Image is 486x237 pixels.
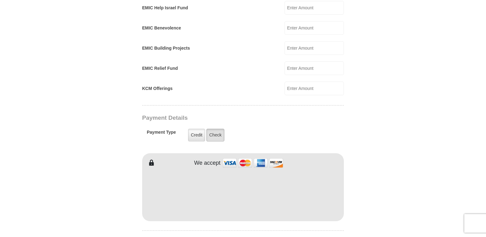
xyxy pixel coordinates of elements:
[142,114,300,122] h3: Payment Details
[285,21,344,35] input: Enter Amount
[147,130,176,138] h5: Payment Type
[142,25,181,31] label: EMIC Benevolence
[142,85,173,92] label: KCM Offerings
[194,160,221,167] h4: We accept
[142,65,178,72] label: EMIC Relief Fund
[142,45,190,51] label: EMIC Building Projects
[285,41,344,55] input: Enter Amount
[188,129,205,141] label: Credit
[142,5,188,11] label: EMIC Help Israel Fund
[285,61,344,75] input: Enter Amount
[285,1,344,15] input: Enter Amount
[222,156,284,170] img: credit cards accepted
[285,82,344,95] input: Enter Amount
[206,129,224,141] label: Check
